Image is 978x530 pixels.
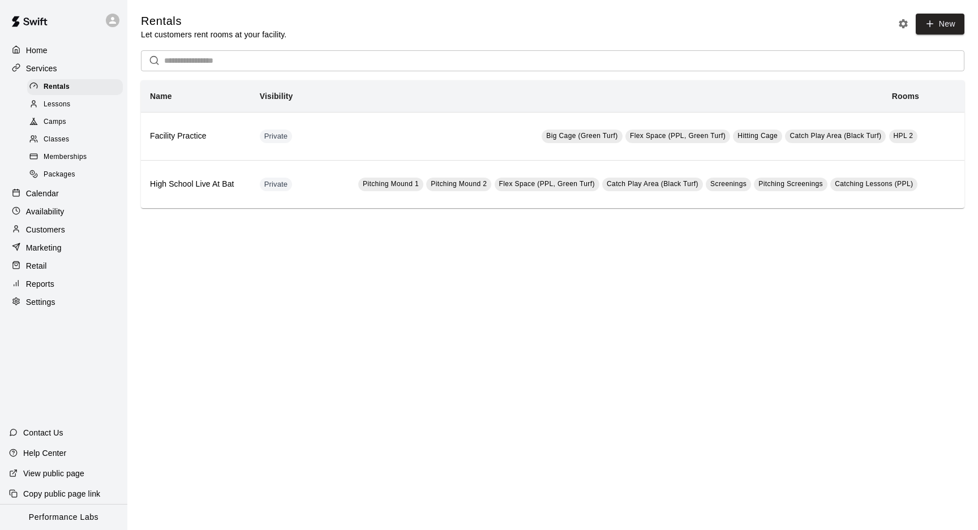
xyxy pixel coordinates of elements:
div: This service is hidden, and can only be accessed via a direct link [260,130,293,143]
a: Camps [27,114,127,131]
p: Let customers rent rooms at your facility. [141,29,286,40]
a: Memberships [27,149,127,166]
a: Packages [27,166,127,184]
div: Camps [27,114,123,130]
div: Classes [27,132,123,148]
div: Rentals [27,79,123,95]
span: Classes [44,134,69,145]
span: Private [260,131,293,142]
span: Camps [44,117,66,128]
p: Copy public page link [23,488,100,499]
a: Reports [9,275,118,292]
span: Memberships [44,152,87,163]
a: Customers [9,221,118,238]
div: This service is hidden, and can only be accessed via a direct link [260,178,293,191]
span: Pitching Screenings [758,180,823,188]
span: Pitching Mound 2 [431,180,487,188]
span: Big Cage (Green Turf) [546,132,617,140]
b: Name [150,92,172,101]
span: Flex Space (PPL, Green Turf) [630,132,726,140]
button: Rental settings [895,15,912,32]
span: Catching Lessons (PPL) [835,180,913,188]
span: Rentals [44,81,70,93]
a: Services [9,60,118,77]
p: View public page [23,468,84,479]
h6: Facility Practice [150,130,242,143]
a: New [916,14,964,35]
span: Hitting Cage [737,132,778,140]
a: Rentals [27,78,127,96]
b: Rooms [892,92,919,101]
span: Pitching Mound 1 [363,180,419,188]
span: Screenings [710,180,747,188]
div: Memberships [27,149,123,165]
a: Classes [27,131,127,149]
p: Calendar [26,188,59,199]
p: Services [26,63,57,74]
span: Flex Space (PPL, Green Turf) [499,180,595,188]
span: HPL 2 [894,132,913,140]
b: Visibility [260,92,293,101]
table: simple table [141,80,964,208]
span: Catch Play Area (Black Turf) [790,132,881,140]
a: Calendar [9,185,118,202]
a: Lessons [27,96,127,113]
p: Contact Us [23,427,63,438]
p: Retail [26,260,47,272]
p: Help Center [23,447,66,459]
p: Home [26,45,48,56]
a: Availability [9,203,118,220]
p: Reports [26,278,54,290]
span: Packages [44,169,75,180]
p: Marketing [26,242,62,253]
span: Lessons [44,99,71,110]
p: Availability [26,206,65,217]
p: Settings [26,296,55,308]
a: Settings [9,294,118,311]
a: Retail [9,257,118,274]
a: Home [9,42,118,59]
div: Packages [27,167,123,183]
div: Lessons [27,97,123,113]
p: Performance Labs [29,511,98,523]
h6: High School Live At Bat [150,178,242,191]
span: Private [260,179,293,190]
a: Marketing [9,239,118,256]
p: Customers [26,224,65,235]
h5: Rentals [141,14,286,29]
span: Catch Play Area (Black Turf) [607,180,698,188]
